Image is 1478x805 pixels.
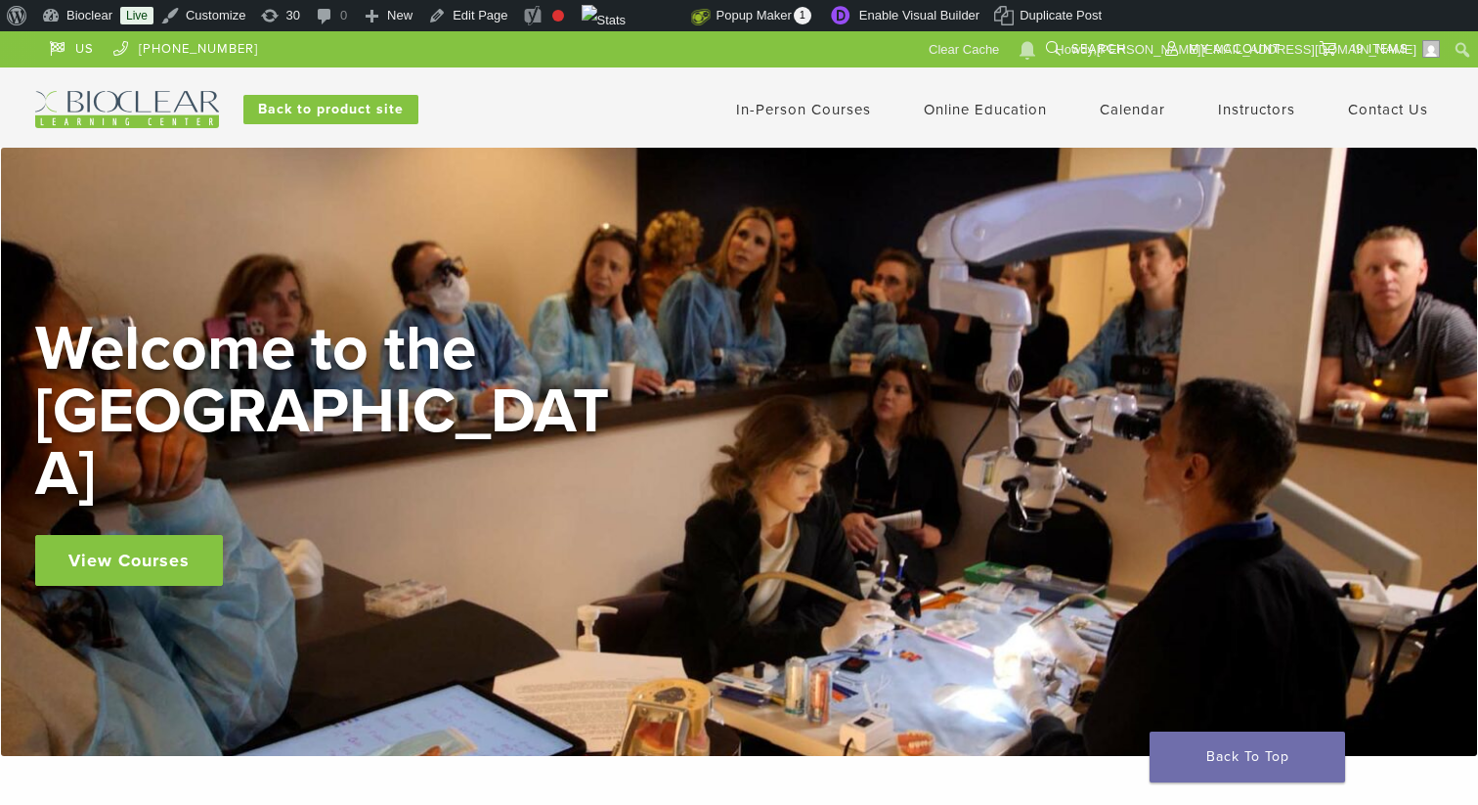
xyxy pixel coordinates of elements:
span: 1 [794,7,811,24]
a: Calendar [1100,101,1165,118]
a: Back to product site [243,95,418,124]
a: In-Person Courses [736,101,871,118]
a: Online Education [924,101,1047,118]
h2: Welcome to the [GEOGRAPHIC_DATA] [35,318,622,506]
a: Live [120,7,153,24]
a: Instructors [1218,101,1295,118]
img: Bioclear [35,91,219,128]
a: [PHONE_NUMBER] [113,31,258,61]
a: Howdy, [1048,34,1448,66]
a: View Courses [35,535,223,586]
div: Focus keyphrase not set [552,10,564,22]
img: Views over 48 hours. Click for more Jetpack Stats. [582,5,691,28]
a: 19 items [1320,31,1409,61]
a: Back To Top [1150,732,1345,783]
span: [PERSON_NAME][EMAIL_ADDRESS][DOMAIN_NAME] [1097,42,1416,57]
a: Contact Us [1348,101,1428,118]
a: Clear Cache [922,34,1007,66]
a: My Account [1165,31,1281,61]
a: Search [1046,31,1126,61]
a: US [50,31,94,61]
